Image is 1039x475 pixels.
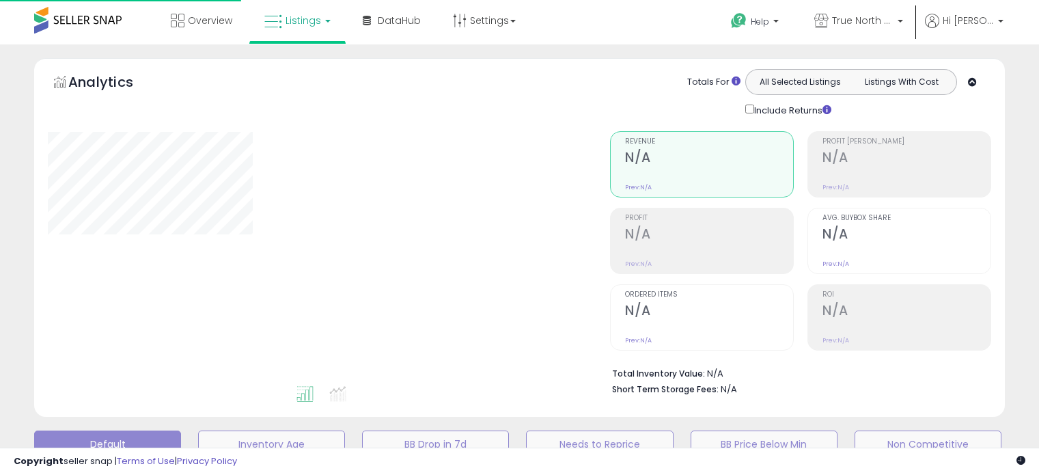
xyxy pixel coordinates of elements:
small: Prev: N/A [822,260,849,268]
button: Default [34,431,181,458]
span: True North Supply & Co. [832,14,893,27]
button: All Selected Listings [749,73,851,91]
button: Inventory Age [198,431,345,458]
span: DataHub [378,14,421,27]
h5: Analytics [68,72,160,95]
li: N/A [612,364,981,381]
span: N/A [721,383,737,396]
span: Listings [286,14,321,27]
a: Privacy Policy [177,454,237,467]
button: BB Price Below Min [691,431,837,458]
h2: N/A [822,303,990,321]
h2: N/A [822,150,990,168]
h2: N/A [625,303,793,321]
button: Non Competitive [855,431,1001,458]
h2: N/A [625,150,793,168]
span: Ordered Items [625,291,793,299]
small: Prev: N/A [822,183,849,191]
span: Profit [625,215,793,222]
small: Prev: N/A [822,336,849,344]
b: Total Inventory Value: [612,368,705,379]
button: Listings With Cost [850,73,952,91]
span: Revenue [625,138,793,146]
h2: N/A [822,226,990,245]
span: Overview [188,14,232,27]
i: Get Help [730,12,747,29]
a: Help [720,2,792,44]
a: Hi [PERSON_NAME] [925,14,1003,44]
b: Short Term Storage Fees: [612,383,719,395]
span: Profit [PERSON_NAME] [822,138,990,146]
div: Include Returns [735,102,848,118]
small: Prev: N/A [625,336,652,344]
button: Needs to Reprice [526,431,673,458]
div: Totals For [687,76,740,89]
button: BB Drop in 7d [362,431,509,458]
strong: Copyright [14,454,64,467]
a: Terms of Use [117,454,175,467]
span: Help [751,16,769,27]
span: Avg. Buybox Share [822,215,990,222]
small: Prev: N/A [625,260,652,268]
small: Prev: N/A [625,183,652,191]
span: ROI [822,291,990,299]
span: Hi [PERSON_NAME] [943,14,994,27]
div: seller snap | | [14,455,237,468]
h2: N/A [625,226,793,245]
